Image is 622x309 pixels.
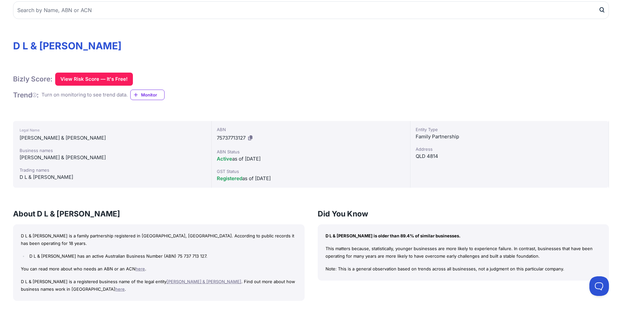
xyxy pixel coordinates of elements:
[167,279,241,284] a: [PERSON_NAME] & [PERSON_NAME]
[20,126,205,134] div: Legal Name
[20,167,205,173] div: Trading names
[21,232,297,247] p: D L & [PERSON_NAME] is a family partnership registered in [GEOGRAPHIC_DATA], [GEOGRAPHIC_DATA]. A...
[141,92,164,98] span: Monitor
[13,209,305,219] h3: About D L & [PERSON_NAME]
[416,146,603,152] div: Address
[13,91,39,99] h1: Trend :
[217,156,232,162] span: Active
[326,232,601,240] p: D L & [PERSON_NAME] is older than 89.4% of similar businesses.
[217,126,405,133] div: ABN
[136,266,145,271] a: here
[416,133,603,141] div: Family Partnership
[13,1,609,19] input: Search by Name, ABN or ACN
[20,147,205,154] div: Business names
[13,40,609,52] h1: D L & [PERSON_NAME]
[41,91,128,99] div: Turn on monitoring to see trend data.
[21,278,297,293] p: D L & [PERSON_NAME] is a registered business name of the legal entity . Find out more about how b...
[20,173,205,181] div: D L & [PERSON_NAME]
[20,134,205,142] div: [PERSON_NAME] & [PERSON_NAME]
[21,265,297,273] p: You can read more about who needs an ABN or an ACN .
[115,286,125,292] a: here
[20,154,205,162] div: [PERSON_NAME] & [PERSON_NAME]
[318,209,609,219] h3: Did You Know
[217,135,246,141] span: 75737713127
[589,276,609,296] iframe: Toggle Customer Support
[28,252,296,260] li: D L & [PERSON_NAME] has an active Australian Business Number (ABN) 75 737 713 127.
[217,155,405,163] div: as of [DATE]
[217,175,405,182] div: as of [DATE]
[326,265,601,273] p: Note: This is a general observation based on trends across all businesses, not a judgment on this...
[416,126,603,133] div: Entity Type
[416,152,603,160] div: QLD 4814
[55,73,133,86] button: View Risk Score — It's Free!
[217,148,405,155] div: ABN Status
[130,90,165,100] a: Monitor
[217,175,242,181] span: Registered
[326,245,601,260] p: This matters because, statistically, younger businesses are more likely to experience failure. In...
[217,168,405,175] div: GST Status
[13,75,53,83] h1: Bizly Score:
